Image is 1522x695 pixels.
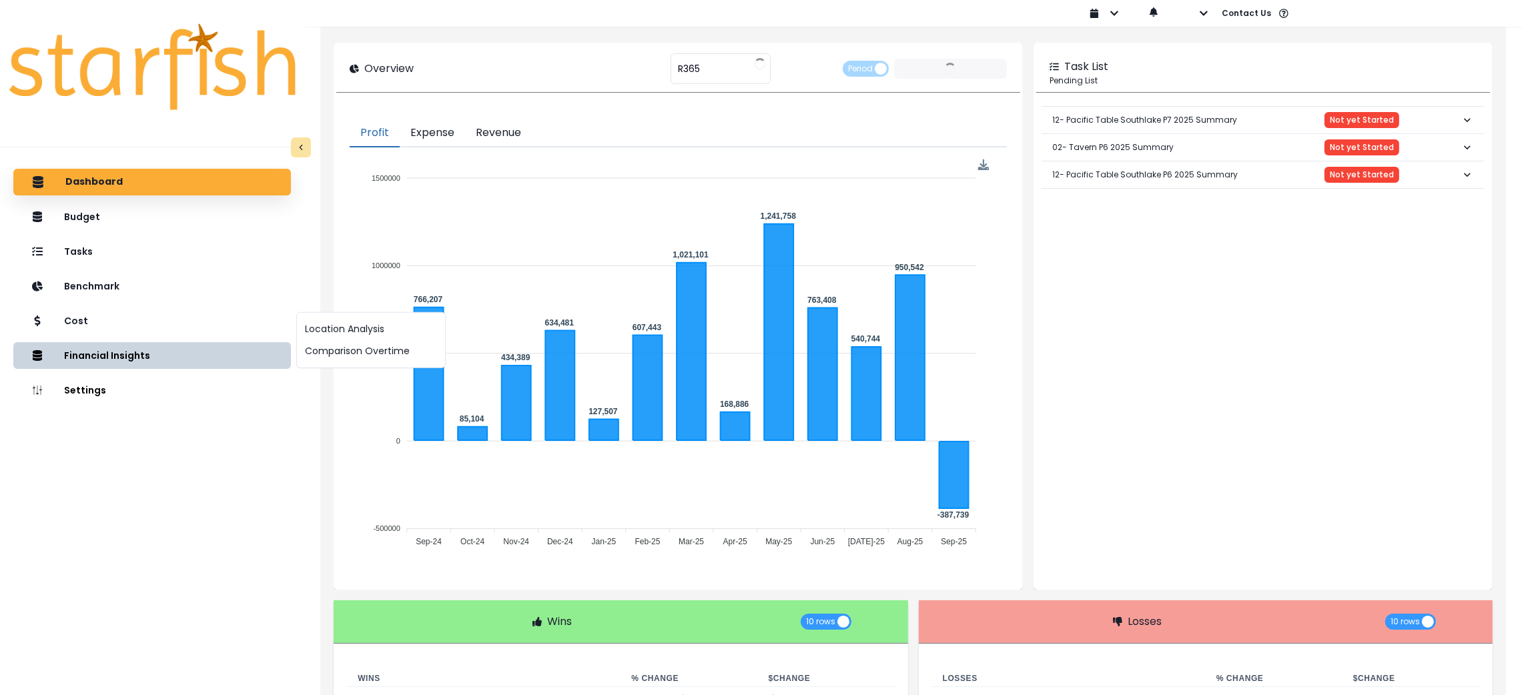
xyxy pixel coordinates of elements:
th: $ Change [758,670,895,687]
span: Not yet Started [1330,115,1394,125]
tspan: 1500000 [372,174,400,182]
tspan: Jan-25 [592,538,617,547]
tspan: Jun-25 [811,538,835,547]
p: 12- Pacific Table Southlake P6 2025 Summary [1052,158,1238,191]
span: 10 rows [1391,614,1420,630]
p: Budget [64,211,100,223]
button: Benchmark [13,273,291,299]
tspan: Aug-25 [897,538,923,547]
p: Pending List [1050,75,1477,87]
button: Settings [13,377,291,404]
p: Losses [1128,614,1162,630]
button: Cost [13,307,291,334]
button: 02- Tavern P6 2025 SummaryNot yet Started [1042,134,1485,161]
span: R365 [678,55,700,83]
button: 12- Pacific Table Southlake P7 2025 SummaryNot yet Started [1042,107,1485,133]
tspan: Mar-25 [679,538,704,547]
p: Benchmark [64,281,119,292]
span: Not yet Started [1330,143,1394,152]
th: Wins [347,670,621,687]
button: Location Analysis [297,318,445,340]
button: Profit [350,119,400,147]
button: Budget [13,203,291,230]
p: Wins [547,614,572,630]
tspan: 0 [396,437,400,445]
span: Not yet Started [1330,170,1394,179]
p: Overview [364,61,414,77]
button: Dashboard [13,169,291,195]
tspan: Sep-25 [941,538,967,547]
button: 12- Pacific Table Southlake P6 2025 SummaryNot yet Started [1042,161,1485,188]
button: Tasks [13,238,291,265]
tspan: Nov-24 [504,538,530,547]
tspan: [DATE]-25 [848,538,885,547]
th: % Change [1206,670,1343,687]
button: Expense [400,119,465,147]
tspan: Oct-24 [460,538,484,547]
p: Dashboard [65,176,123,188]
p: 12- Pacific Table Southlake P7 2025 Summary [1052,103,1237,137]
tspan: Feb-25 [635,538,661,547]
p: Cost [64,315,88,327]
div: Menu [978,159,990,171]
p: Task List [1064,59,1108,75]
tspan: 1000000 [372,261,400,269]
th: Losses [932,670,1206,687]
th: % Change [621,670,757,687]
button: Comparison Overtime [297,340,445,362]
p: 02- Tavern P6 2025 Summary [1052,131,1174,164]
tspan: May-25 [765,538,792,547]
img: Download Profit [978,159,990,171]
button: Revenue [465,119,532,147]
tspan: Dec-24 [547,538,573,547]
span: 10 rows [806,614,835,630]
tspan: -500000 [374,524,400,532]
th: $ Change [1343,670,1479,687]
tspan: Apr-25 [723,538,747,547]
tspan: Sep-24 [416,538,442,547]
button: Financial Insights [13,342,291,369]
p: Tasks [64,246,93,257]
